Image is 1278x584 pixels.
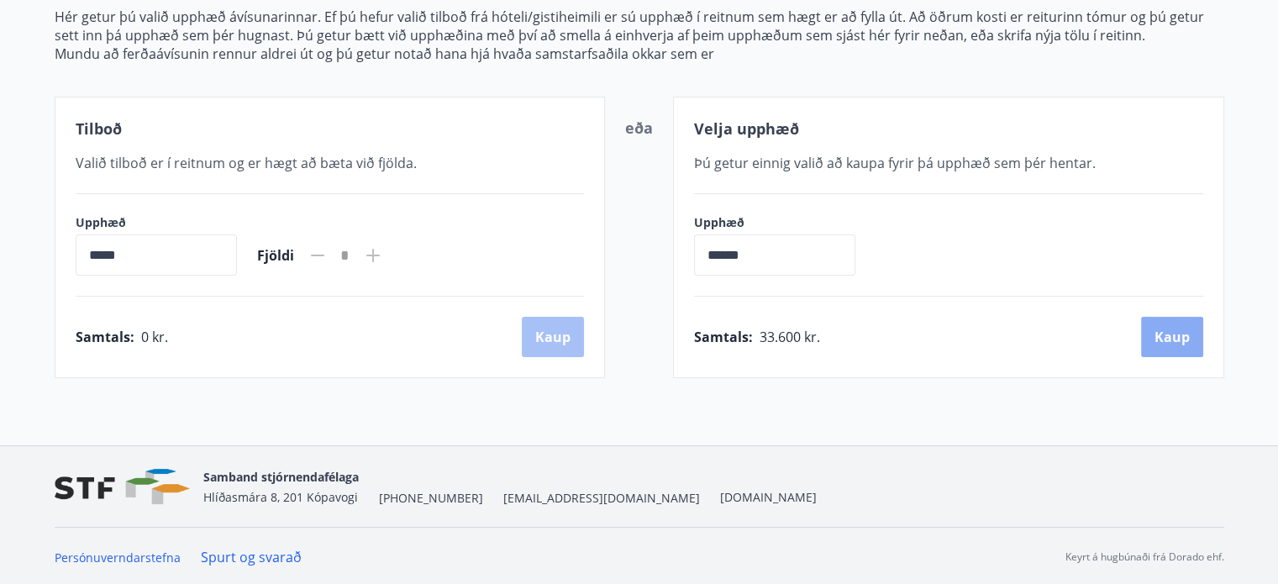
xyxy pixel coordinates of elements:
span: Tilboð [76,118,122,139]
span: Samtals : [694,328,753,346]
button: Kaup [1141,317,1203,357]
img: vjCaq2fThgY3EUYqSgpjEiBg6WP39ov69hlhuPVN.png [55,469,190,505]
p: Keyrt á hugbúnaði frá Dorado ehf. [1065,550,1224,565]
span: eða [625,118,653,138]
label: Upphæð [76,214,237,231]
span: Samtals : [76,328,134,346]
span: Þú getur einnig valið að kaupa fyrir þá upphæð sem þér hentar. [694,154,1096,172]
a: Spurt og svarað [201,548,302,566]
label: Upphæð [694,214,872,231]
span: [PHONE_NUMBER] [379,490,483,507]
span: [EMAIL_ADDRESS][DOMAIN_NAME] [503,490,700,507]
span: Valið tilboð er í reitnum og er hægt að bæta við fjölda. [76,154,417,172]
a: [DOMAIN_NAME] [720,489,817,505]
span: Velja upphæð [694,118,799,139]
span: Fjöldi [257,246,294,265]
span: 33.600 kr. [760,328,820,346]
span: Hlíðasmára 8, 201 Kópavogi [203,489,358,505]
span: Samband stjórnendafélaga [203,469,359,485]
span: 0 kr. [141,328,168,346]
p: Hér getur þú valið upphæð ávísunarinnar. Ef þú hefur valið tilboð frá hóteli/gistiheimili er sú u... [55,8,1224,45]
p: Mundu að ferðaávísunin rennur aldrei út og þú getur notað hana hjá hvaða samstarfsaðila okkar sem er [55,45,1224,63]
a: Persónuverndarstefna [55,550,181,566]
